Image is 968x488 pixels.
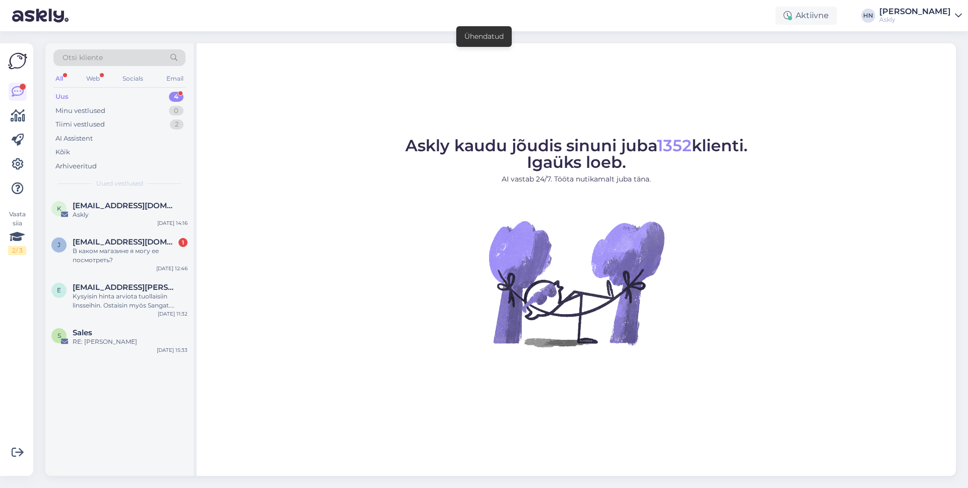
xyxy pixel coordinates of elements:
span: Sales [73,328,92,337]
span: k [57,205,62,212]
span: kersti@jone.ee [73,201,177,210]
div: Uus [55,92,69,102]
div: 2 / 3 [8,246,26,255]
div: [PERSON_NAME] [879,8,951,16]
div: Tiimi vestlused [55,119,105,130]
span: S [57,332,61,339]
div: Vaata siia [8,210,26,255]
span: jur33@yandex.com [73,237,177,247]
div: All [53,72,65,85]
div: Minu vestlused [55,106,105,116]
div: Askly [73,210,188,219]
div: Socials [120,72,145,85]
div: AI Assistent [55,134,93,144]
div: Askly [879,16,951,24]
div: [DATE] 14:16 [157,219,188,227]
a: [PERSON_NAME]Askly [879,8,962,24]
span: Askly kaudu jõudis sinuni juba klienti. Igaüks loeb. [405,136,748,172]
div: Ühendatud [464,31,504,42]
div: Aktiivne [775,7,837,25]
div: Kõik [55,147,70,157]
span: 1352 [657,136,692,155]
div: [DATE] 11:32 [158,310,188,318]
div: RE: [PERSON_NAME] [73,337,188,346]
span: E [57,286,61,294]
div: 2 [170,119,184,130]
div: Arhiveeritud [55,161,97,171]
img: Askly Logo [8,51,27,71]
div: Web [84,72,102,85]
div: 1 [178,238,188,247]
div: 4 [169,92,184,102]
span: j [57,241,60,249]
span: Otsi kliente [63,52,103,63]
div: В каком магазине я могу ее посмотреть? [73,247,188,265]
p: AI vastab 24/7. Tööta nutikamalt juba täna. [405,174,748,185]
span: Eija.juhola-al-juboori@pori.fi [73,283,177,292]
span: Uued vestlused [96,179,143,188]
div: 0 [169,106,184,116]
div: [DATE] 15:33 [157,346,188,354]
div: HN [861,9,875,23]
div: Kysyisin hinta arviota tuollaisiin linsseihin. Ostaisin myös Sangat. Lähetättekö [GEOGRAPHIC_DATA... [73,292,188,310]
div: [DATE] 12:46 [156,265,188,272]
div: Email [164,72,186,85]
img: No Chat active [486,193,667,374]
